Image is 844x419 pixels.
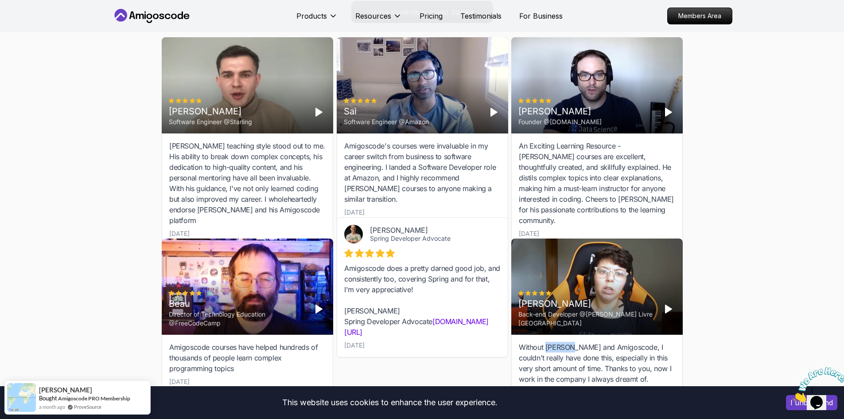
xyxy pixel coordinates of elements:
[355,11,402,28] button: Resources
[169,378,190,387] div: [DATE]
[519,11,563,21] a: For Business
[789,364,844,406] iframe: chat widget
[311,302,326,317] button: Play
[169,298,305,310] div: Beau
[169,141,326,226] div: [PERSON_NAME] teaching style stood out to me. His ability to break down complex concepts, his ded...
[460,11,502,21] a: Testimonials
[4,4,58,39] img: Chat attention grabber
[518,118,602,127] div: Founder @[DOMAIN_NAME]
[420,11,443,21] a: Pricing
[169,106,252,118] div: [PERSON_NAME]
[519,230,539,239] div: [DATE]
[169,118,252,127] div: Software Engineer @Starling
[355,11,391,21] p: Resources
[519,141,675,226] div: An Exciting Learning Resource - [PERSON_NAME] courses are excellent, thoughtfully created, and sk...
[344,208,365,217] div: [DATE]
[74,403,101,411] a: ProveSource
[39,386,92,394] span: [PERSON_NAME]
[344,106,429,118] div: Sai
[667,8,732,24] a: Members Area
[344,225,363,243] img: Josh Long avatar
[58,395,130,402] a: Amigoscode PRO Membership
[344,141,501,205] div: Amigoscode's courses were invaluable in my career switch from business to software engineering. I...
[786,395,837,410] button: Accept cookies
[296,11,327,21] p: Products
[311,106,326,120] button: Play
[344,317,489,337] a: [DOMAIN_NAME][URL]
[518,106,602,118] div: [PERSON_NAME]
[519,342,675,385] div: Without [PERSON_NAME] and Amigoscode, I couldn't really have done this, especially in this very s...
[344,263,501,337] div: Amigoscode does a pretty darned good job, and consistently too, covering Spring and for that, I'm...
[370,226,486,235] div: [PERSON_NAME]
[39,403,65,411] span: a month ago
[661,302,675,317] button: Play
[518,298,654,310] div: [PERSON_NAME]
[169,230,190,239] div: [DATE]
[661,106,675,120] button: Play
[4,4,7,11] span: 1
[39,395,57,402] span: Bought
[486,106,501,120] button: Play
[344,341,365,350] div: [DATE]
[7,393,773,412] div: This website uses cookies to enhance the user experience.
[169,310,305,328] div: Director of Technology Education @FreeCodeCamp
[169,342,326,374] div: Amigoscode courses have helped hundreds of thousands of people learn complex programming topics
[344,118,429,127] div: Software Engineer @Amazon
[370,235,451,242] a: Spring Developer Advocate
[296,11,338,28] button: Products
[7,383,36,412] img: provesource social proof notification image
[518,310,654,328] div: Back-end Developer @[PERSON_NAME] Livre [GEOGRAPHIC_DATA]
